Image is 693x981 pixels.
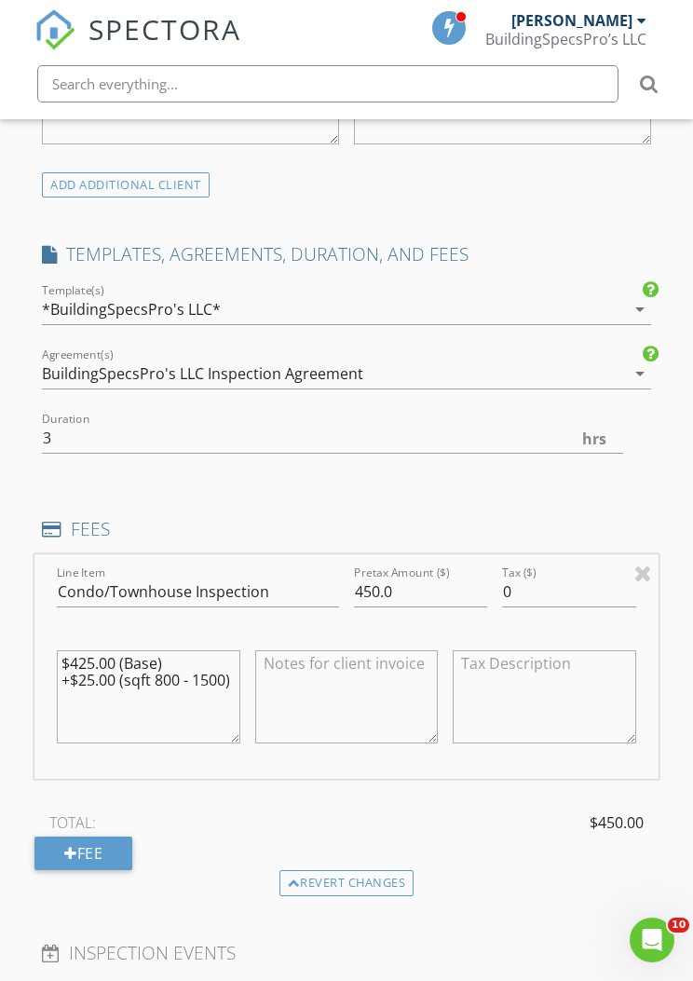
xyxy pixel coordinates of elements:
[34,25,241,64] a: SPECTORA
[485,30,646,48] div: BuildingSpecsPro’s LLC
[34,837,132,870] div: Fee
[42,242,651,266] h4: TEMPLATES, AGREEMENTS, DURATION, AND FEES
[42,941,651,965] h4: INSPECTION EVENTS
[668,918,689,933] span: 10
[279,870,414,896] div: Revert changes
[49,811,96,834] span: TOTAL:
[511,11,632,30] div: [PERSON_NAME]
[42,517,651,541] h4: FEES
[590,811,644,834] span: $450.00
[629,362,651,385] i: arrow_drop_down
[42,301,221,318] div: *BuildingSpecsPro's LLC*
[42,365,363,382] div: BuildingSpecsPro's LLC Inspection Agreement
[629,298,651,320] i: arrow_drop_down
[42,423,623,454] input: 0.0
[34,9,75,50] img: The Best Home Inspection Software - Spectora
[88,9,241,48] span: SPECTORA
[42,172,210,198] div: ADD ADDITIONAL client
[37,65,618,102] input: Search everything...
[582,431,606,446] span: hrs
[630,918,674,962] iframe: Intercom live chat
